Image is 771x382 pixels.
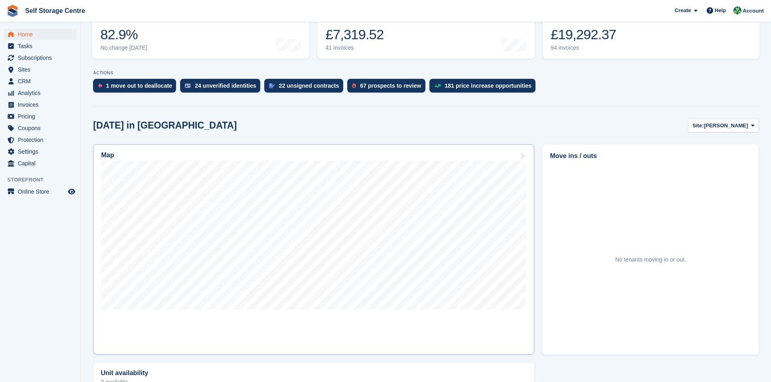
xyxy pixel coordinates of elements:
span: Invoices [18,99,66,110]
span: Analytics [18,87,66,99]
div: 24 unverified identities [195,82,256,89]
div: 82.9% [100,26,147,43]
div: 22 unsigned contracts [279,82,339,89]
span: Online Store [18,186,66,197]
div: 41 invoices [325,44,386,51]
span: Tasks [18,40,66,52]
h2: Map [101,152,114,159]
a: Occupancy 82.9% No change [DATE] [92,7,309,59]
span: Capital [18,158,66,169]
a: menu [4,87,76,99]
a: 1 move out to deallocate [93,79,180,97]
span: Account [743,7,764,15]
h2: [DATE] in [GEOGRAPHIC_DATA] [93,120,237,131]
img: Neil Taylor [733,6,741,15]
a: menu [4,186,76,197]
img: verify_identity-adf6edd0f0f0b5bbfe63781bf79b02c33cf7c696d77639b501bdc392416b5a36.svg [185,83,191,88]
span: Home [18,29,66,40]
span: Sites [18,64,66,75]
div: £7,319.52 [325,26,386,43]
a: 67 prospects to review [347,79,429,97]
a: Month-to-date sales £7,319.52 41 invoices [317,7,534,59]
span: Help [715,6,726,15]
span: Settings [18,146,66,157]
a: 22 unsigned contracts [264,79,347,97]
div: £19,292.37 [551,26,616,43]
span: Protection [18,134,66,146]
p: ACTIONS [93,70,759,76]
h2: Move ins / outs [550,151,751,161]
div: 1 move out to deallocate [106,82,172,89]
div: 67 prospects to review [360,82,421,89]
a: menu [4,146,76,157]
a: Awaiting payment £19,292.37 94 invoices [543,7,760,59]
img: stora-icon-8386f47178a22dfd0bd8f6a31ec36ba5ce8667c1dd55bd0f319d3a0aa187defe.svg [6,5,19,17]
a: menu [4,158,76,169]
span: [PERSON_NAME] [704,122,748,130]
span: CRM [18,76,66,87]
img: contract_signature_icon-13c848040528278c33f63329250d36e43548de30e8caae1d1a13099fd9432cc5.svg [269,83,275,88]
button: Site: [PERSON_NAME] [688,119,759,132]
img: prospect-51fa495bee0391a8d652442698ab0144808aea92771e9ea1ae160a38d050c398.svg [352,83,356,88]
a: menu [4,99,76,110]
a: menu [4,40,76,52]
a: Self Storage Centre [22,4,88,17]
a: 24 unverified identities [180,79,264,97]
a: menu [4,64,76,75]
a: menu [4,52,76,63]
a: Preview store [67,187,76,196]
div: No tenants moving in or out. [615,255,686,264]
span: Create [675,6,691,15]
a: Map [93,144,534,355]
span: Pricing [18,111,66,122]
h2: Unit availability [101,369,148,377]
div: 181 price increase opportunities [445,82,532,89]
a: menu [4,76,76,87]
span: Subscriptions [18,52,66,63]
span: Storefront [7,176,81,184]
div: 94 invoices [551,44,616,51]
a: menu [4,29,76,40]
a: 181 price increase opportunities [429,79,540,97]
a: menu [4,134,76,146]
a: menu [4,111,76,122]
div: No change [DATE] [100,44,147,51]
a: menu [4,122,76,134]
span: Site: [692,122,704,130]
img: move_outs_to_deallocate_icon-f764333ba52eb49d3ac5e1228854f67142a1ed5810a6f6cc68b1a99e826820c5.svg [98,83,102,88]
span: Coupons [18,122,66,134]
img: price_increase_opportunities-93ffe204e8149a01c8c9dc8f82e8f89637d9d84a8eef4429ea346261dce0b2c0.svg [434,84,441,88]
